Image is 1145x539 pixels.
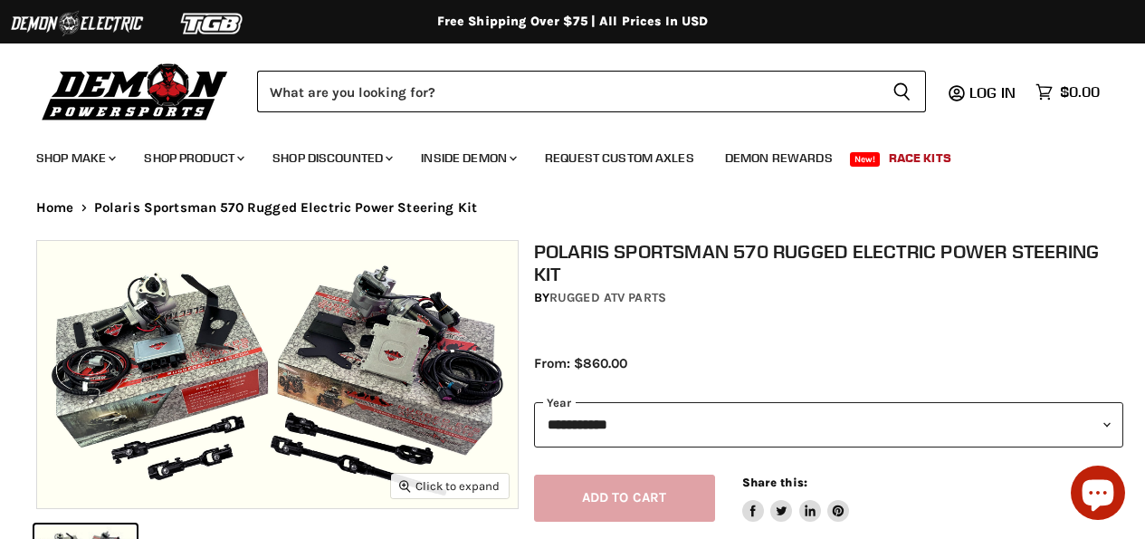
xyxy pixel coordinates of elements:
h1: Polaris Sportsman 570 Rugged Electric Power Steering Kit [534,240,1124,285]
input: Search [257,71,878,112]
button: Search [878,71,926,112]
button: Click to expand [391,474,509,498]
a: Rugged ATV Parts [549,290,666,305]
img: Demon Powersports [36,59,234,123]
span: Share this: [742,476,807,489]
span: New! [850,152,881,167]
aside: Share this: [742,475,850,523]
a: Shop Make [23,140,127,177]
form: Product [257,71,926,112]
div: by [534,288,1124,308]
span: Log in [969,83,1016,101]
a: $0.00 [1026,79,1109,105]
img: IMAGE [37,241,518,508]
span: $0.00 [1060,83,1100,101]
a: Shop Product [130,140,255,177]
span: Click to expand [399,479,500,493]
a: Race Kits [875,140,965,177]
ul: Main menu [23,132,1095,177]
a: Inside Demon [407,140,528,177]
a: Home [36,200,74,216]
a: Request Custom Axles [531,140,708,177]
span: From: $860.00 [534,355,627,371]
a: Demon Rewards [711,140,846,177]
a: Shop Discounted [259,140,404,177]
select: year [534,402,1124,447]
span: Polaris Sportsman 570 Rugged Electric Power Steering Kit [94,200,477,216]
img: TGB Logo 2 [145,6,281,41]
a: Log in [961,84,1026,101]
inbox-online-store-chat: Shopify online store chat [1065,466,1131,525]
img: Demon Electric Logo 2 [9,6,145,41]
